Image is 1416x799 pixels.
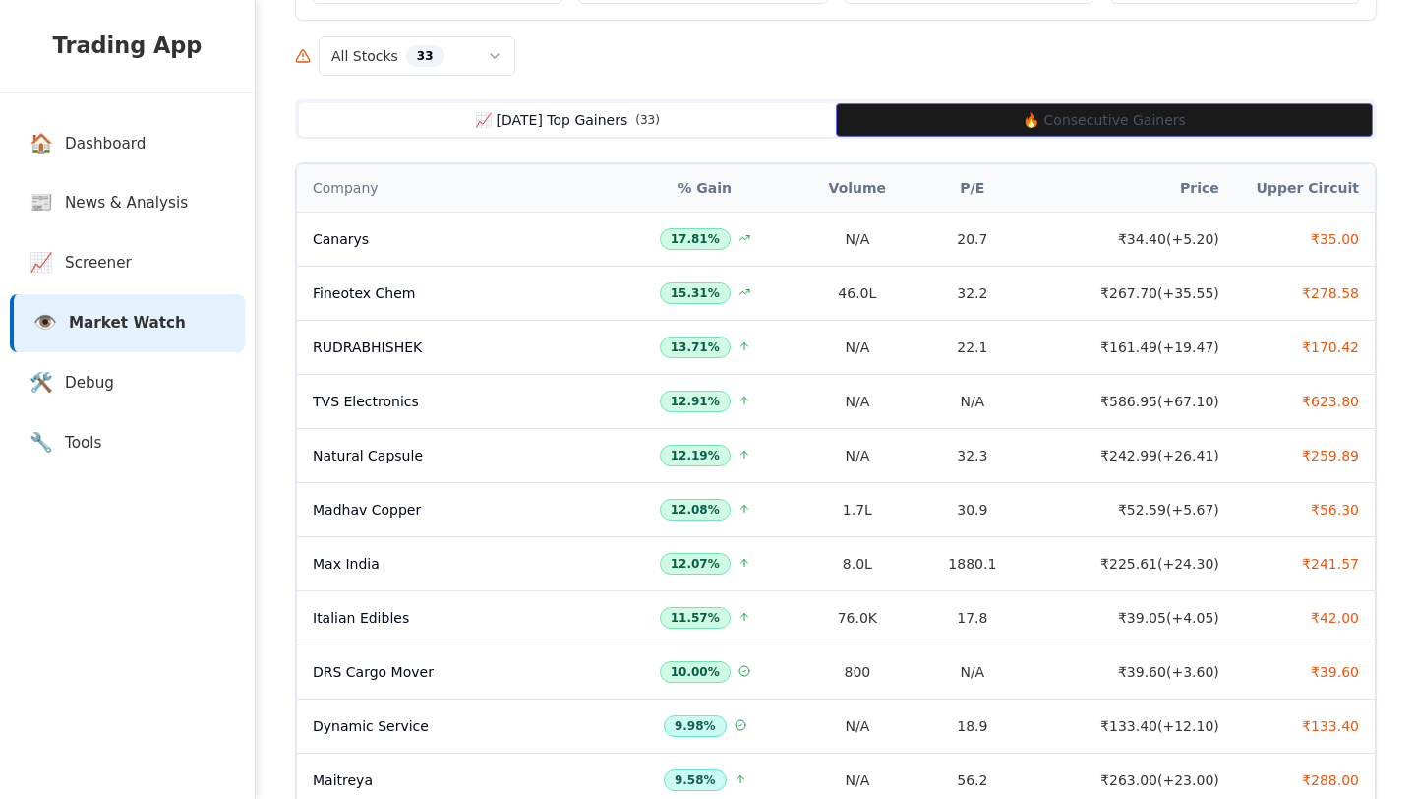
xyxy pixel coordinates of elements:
[1251,338,1359,357] div: ₹ 170.42
[660,499,731,521] div: 12.08 %
[313,283,600,303] div: Fineotex Chem
[809,338,905,357] div: N/A
[738,232,750,244] div: Near Upper Circuit
[738,611,750,623] div: Approaching Circuit
[1251,446,1359,465] div: ₹ 259.89
[936,446,1008,465] div: 32.3
[1251,283,1359,303] div: ₹ 278.58
[313,608,600,628] div: Italian Edibles
[313,392,600,411] div: TVS Electronics
[1251,662,1359,682] div: ₹ 39.60
[936,716,1008,736] div: 18.9
[20,30,235,63] h2: Trading App
[29,249,53,277] span: 📈
[29,429,53,458] span: 🔧
[936,608,1008,628] div: 17.8
[69,312,186,335] span: Market Watch
[809,229,905,249] div: N/A
[10,174,245,232] a: 📰News & Analysis
[1251,500,1359,520] div: ₹ 56.30
[29,189,53,217] span: 📰
[1235,164,1375,212] th: Upper circuit limit for the stock
[1251,229,1359,249] div: ₹ 35.00
[738,665,750,677] div: At Upper Circuit
[660,607,731,629] div: 11.57 %
[936,338,1008,357] div: 22.1
[313,770,600,790] div: Maitreya
[738,449,750,461] div: Approaching Circuit
[65,432,101,455] span: Tools
[10,234,245,292] a: 📈Screener
[735,719,746,731] div: At Upper Circuit
[616,164,794,212] th: Today's percentage gain
[1039,716,1219,736] div: ₹ 133.40 (+ 12.10 )
[1251,392,1359,411] div: ₹ 623.80
[10,414,245,472] a: 🔧Tools
[313,662,600,682] div: DRS Cargo Mover
[10,354,245,412] a: 🛠️Debug
[809,608,905,628] div: 76.0K
[65,133,146,155] span: Dashboard
[664,769,727,791] div: 9.58 %
[1039,770,1219,790] div: ₹ 263.00 (+ 23.00 )
[10,294,245,352] a: 👁️Market Watch
[1039,338,1219,357] div: ₹ 161.49 (+ 19.47 )
[664,715,727,737] div: 9.98 %
[920,164,1024,212] th: Price to Earnings ratio - click for valuation details
[297,164,616,212] th: Click on any row to see detailed analysis
[809,283,905,303] div: 46.0L
[809,500,905,520] div: 1.7L
[65,252,132,275] span: Screener
[936,229,1008,249] div: 20.7
[809,392,905,411] div: N/A
[313,229,600,249] div: Canarys
[936,662,1008,682] div: N/A
[735,773,746,785] div: Approaching Circuit
[1039,283,1219,303] div: ₹ 267.70 (+ 35.55 )
[936,770,1008,790] div: 56.2
[1251,716,1359,736] div: ₹ 133.40
[313,446,600,465] div: Natural Capsule
[1251,770,1359,790] div: ₹ 288.00
[1039,662,1219,682] div: ₹ 39.60 (+ 3.60 )
[809,716,905,736] div: N/A
[936,554,1008,574] div: 1880.1
[1039,392,1219,411] div: ₹ 586.95 (+ 67.10 )
[313,500,600,520] div: Madhav Copper
[299,103,836,137] button: 📈 [DATE] Top Gainers
[29,130,53,158] span: 🏠
[660,337,731,358] div: 13.71 %
[660,391,731,412] div: 12.91 %
[313,338,600,357] div: RUDRABHISHEK
[936,283,1008,303] div: 32.2
[738,340,750,352] div: Approaching Circuit
[313,716,600,736] div: Dynamic Service
[738,503,750,515] div: Approaching Circuit
[1039,229,1219,249] div: ₹ 34.40 (+ 5.20 )
[65,192,188,215] span: News & Analysis
[809,662,905,682] div: 800
[794,164,920,212] th: Trading volume - click for activity analysis
[1039,446,1219,465] div: ₹ 242.99 (+ 26.41 )
[313,554,600,574] div: Max India
[738,557,750,569] div: Approaching Circuit
[660,228,731,250] div: 17.81 %
[29,369,53,398] span: 🛠️
[936,392,1008,411] div: N/A
[33,309,57,338] span: 👁️
[738,395,750,406] div: Approaching Circuit
[809,770,905,790] div: N/A
[660,661,731,683] div: 10.00 %
[1039,608,1219,628] div: ₹ 39.05 (+ 4.05 )
[1039,500,1219,520] div: ₹ 52.59 (+ 5.67 )
[660,445,731,466] div: 12.19 %
[836,103,1373,137] button: 🔥 Consecutive Gainers
[738,286,750,298] div: Near Upper Circuit
[1039,554,1219,574] div: ₹ 225.61 (+ 24.30 )
[809,554,905,574] div: 8.0L
[1251,608,1359,628] div: ₹ 42.00
[1251,554,1359,574] div: ₹ 241.57
[635,112,660,128] span: ( 33 )
[809,446,905,465] div: N/A
[1024,164,1235,212] th: Current price - click for price details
